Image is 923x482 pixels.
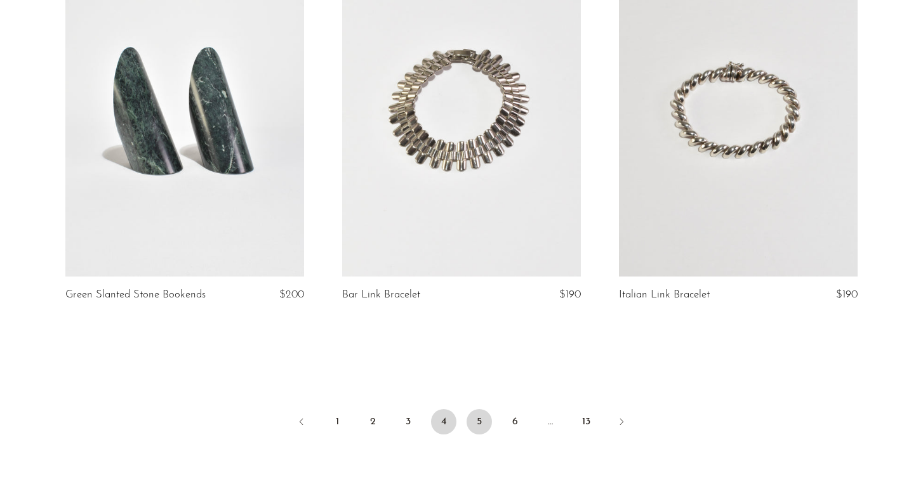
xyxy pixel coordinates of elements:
span: $190 [836,289,858,300]
a: Bar Link Bracelet [342,289,420,301]
a: Previous [289,409,314,437]
a: Italian Link Bracelet [619,289,710,301]
a: 2 [360,409,385,434]
a: 1 [324,409,350,434]
a: 13 [573,409,599,434]
a: 6 [502,409,528,434]
span: $190 [559,289,581,300]
a: 5 [467,409,492,434]
a: Green Slanted Stone Bookends [65,289,206,301]
a: 3 [395,409,421,434]
span: … [538,409,563,434]
a: Next [609,409,634,437]
span: $200 [279,289,304,300]
span: 4 [431,409,456,434]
